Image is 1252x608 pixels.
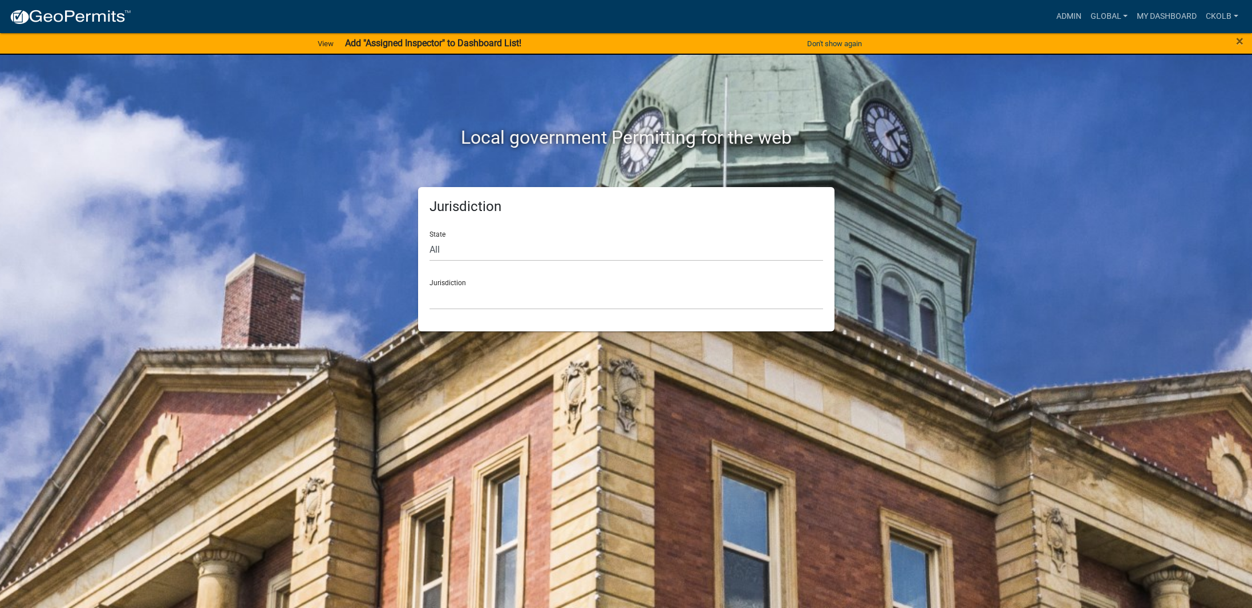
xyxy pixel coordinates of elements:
a: Admin [1052,6,1086,27]
span: × [1236,33,1243,49]
button: Close [1236,34,1243,48]
a: View [313,34,338,53]
a: ckolb [1201,6,1243,27]
a: Global [1086,6,1133,27]
button: Don't show again [803,34,866,53]
h5: Jurisdiction [430,198,823,215]
a: My Dashboard [1132,6,1201,27]
h2: Local government Permitting for the web [310,127,943,148]
strong: Add "Assigned Inspector" to Dashboard List! [345,38,521,48]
